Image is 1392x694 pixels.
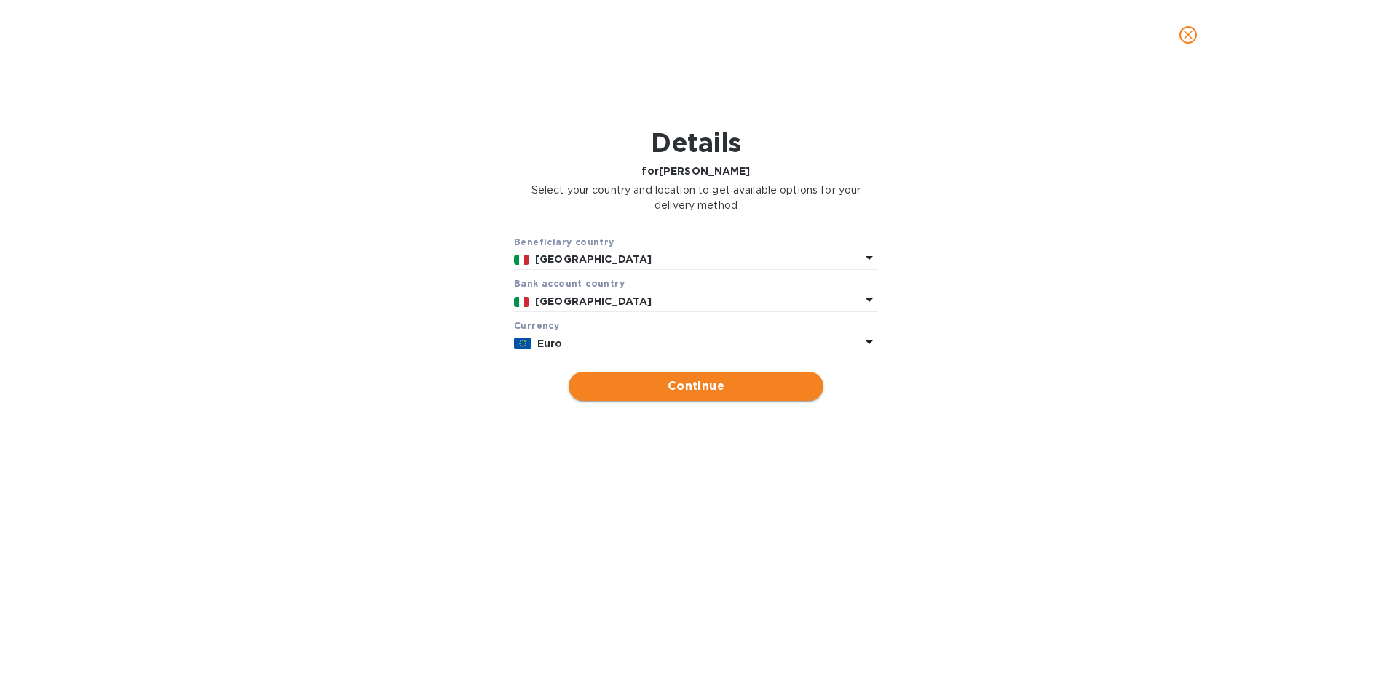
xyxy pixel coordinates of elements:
button: Continue [569,372,823,401]
b: Bank account cоuntry [514,278,625,289]
h1: Details [514,127,878,158]
img: IT [514,297,529,307]
b: for [PERSON_NAME] [641,165,750,177]
b: [GEOGRAPHIC_DATA] [535,253,652,265]
b: Euro [537,338,563,349]
button: close [1171,17,1206,52]
span: Continue [580,378,812,395]
p: Select your country and location to get available options for your delivery method [514,183,878,213]
b: [GEOGRAPHIC_DATA] [535,295,652,307]
b: Currency [514,320,559,331]
b: Beneficiary country [514,236,614,247]
img: IT [514,255,529,265]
